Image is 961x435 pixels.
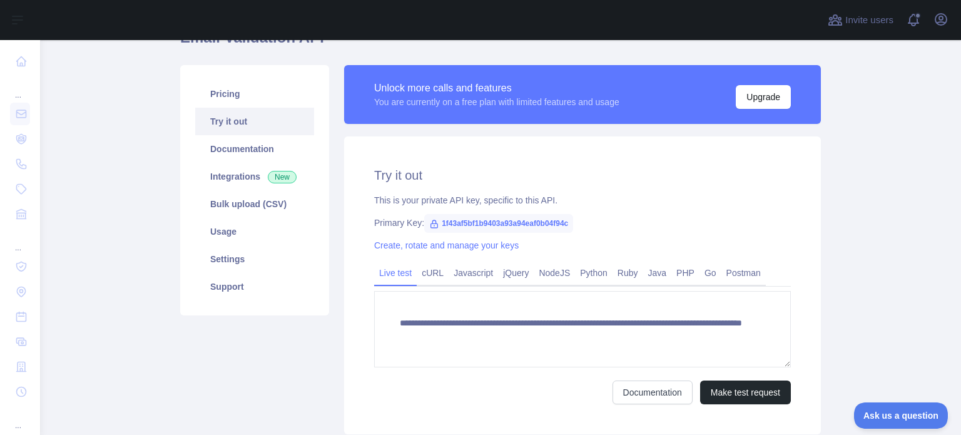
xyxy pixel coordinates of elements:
[195,80,314,108] a: Pricing
[449,263,498,283] a: Javascript
[845,13,893,28] span: Invite users
[195,273,314,300] a: Support
[10,75,30,100] div: ...
[374,217,791,229] div: Primary Key:
[671,263,699,283] a: PHP
[700,381,791,404] button: Make test request
[534,263,575,283] a: NodeJS
[195,190,314,218] a: Bulk upload (CSV)
[613,263,643,283] a: Ruby
[575,263,613,283] a: Python
[195,218,314,245] a: Usage
[424,214,573,233] span: 1f43af5bf1b9403a93a94eaf0b04f94c
[643,263,672,283] a: Java
[195,245,314,273] a: Settings
[417,263,449,283] a: cURL
[374,96,619,108] div: You are currently on a free plan with limited features and usage
[195,135,314,163] a: Documentation
[613,381,693,404] a: Documentation
[374,263,417,283] a: Live test
[374,166,791,184] h2: Try it out
[854,402,948,429] iframe: Toggle Customer Support
[195,163,314,190] a: Integrations New
[699,263,721,283] a: Go
[825,10,896,30] button: Invite users
[721,263,766,283] a: Postman
[374,240,519,250] a: Create, rotate and manage your keys
[736,85,791,109] button: Upgrade
[10,406,30,431] div: ...
[10,228,30,253] div: ...
[195,108,314,135] a: Try it out
[374,194,791,207] div: This is your private API key, specific to this API.
[180,28,821,58] h1: Email Validation API
[268,171,297,183] span: New
[374,81,619,96] div: Unlock more calls and features
[498,263,534,283] a: jQuery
